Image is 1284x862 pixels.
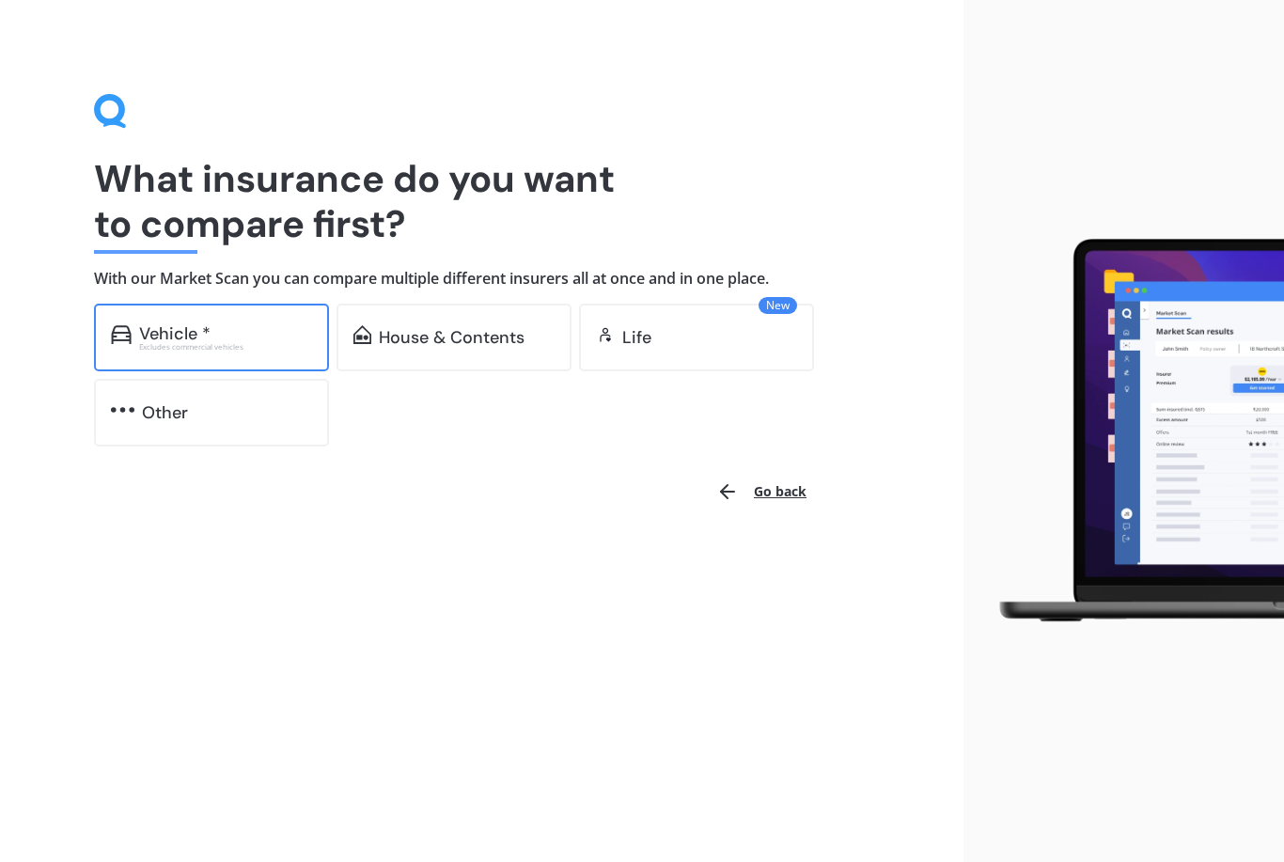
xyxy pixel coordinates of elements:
[142,403,188,422] div: Other
[379,328,525,347] div: House & Contents
[139,343,312,351] div: Excludes commercial vehicles
[622,328,651,347] div: Life
[759,297,797,314] span: New
[111,325,132,344] img: car.f15378c7a67c060ca3f3.svg
[94,156,869,246] h1: What insurance do you want to compare first?
[94,269,869,289] h4: With our Market Scan you can compare multiple different insurers all at once and in one place.
[139,324,211,343] div: Vehicle *
[353,325,371,344] img: home-and-contents.b802091223b8502ef2dd.svg
[596,325,615,344] img: life.f720d6a2d7cdcd3ad642.svg
[111,400,134,419] img: other.81dba5aafe580aa69f38.svg
[705,469,818,514] button: Go back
